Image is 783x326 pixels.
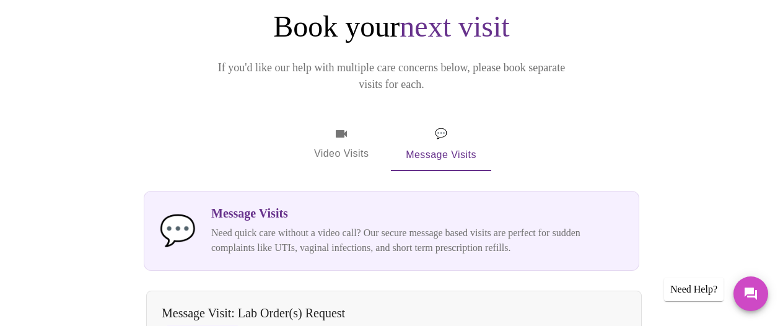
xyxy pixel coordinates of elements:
h1: Book your [144,9,639,45]
span: Message Visits [406,125,476,164]
p: Need quick care without a video call? Our secure message based visits are perfect for sudden comp... [211,226,624,255]
span: message [435,125,447,143]
p: If you'd like our help with multiple care concerns below, please book separate visits for each. [201,59,582,93]
button: Messages [733,276,768,311]
div: Message Visit: Lab Order(s) Request [162,306,601,320]
span: Video Visits [307,126,376,162]
span: next visit [400,10,509,43]
div: Need Help? [664,278,724,301]
span: message [159,214,196,247]
h3: Message Visits [211,206,624,221]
